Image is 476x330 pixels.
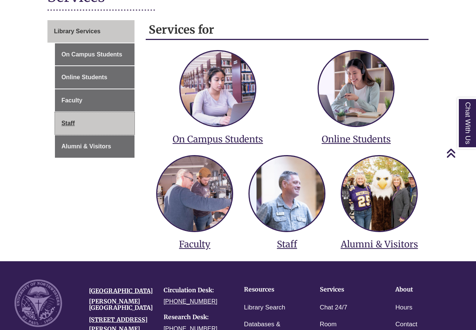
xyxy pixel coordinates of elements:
[55,43,134,66] a: On Campus Students
[180,51,255,126] img: services for on campus students
[55,89,134,112] a: Faculty
[250,156,324,231] img: services for staff
[157,156,232,231] img: services for faculty
[15,280,62,327] img: UNW seal
[164,287,227,294] h4: Circulation Desk:
[339,238,420,250] h3: Alumni & Visitors
[89,298,152,311] h4: [PERSON_NAME][GEOGRAPHIC_DATA]
[154,149,235,250] a: services for faculty Faculty
[342,156,417,231] img: services for alumni and visitors
[395,286,448,293] h4: About
[47,20,134,158] div: Guide Page Menu
[247,149,328,250] a: services for staff Staff
[164,298,217,305] a: [PHONE_NUMBER]
[164,314,227,321] h4: Research Desk:
[154,133,281,145] h3: On Campus Students
[244,286,297,293] h4: Resources
[55,66,134,89] a: Online Students
[154,238,235,250] h3: Faculty
[154,44,281,145] a: services for on campus students On Campus Students
[55,135,134,158] a: Alumni & Visitors
[395,302,412,313] a: Hours
[244,302,285,313] a: Library Search
[293,133,420,145] h3: Online Students
[320,302,347,313] a: Chat 24/7
[446,148,474,158] a: Back to Top
[55,112,134,135] a: Staff
[339,149,420,250] a: services for alumni and visitors Alumni & Visitors
[146,20,429,40] h2: Services for
[54,28,101,34] span: Library Services
[247,238,328,250] h3: Staff
[319,51,393,126] img: services for online students
[293,44,420,145] a: services for online students Online Students
[47,20,134,43] a: Library Services
[395,319,417,330] a: Contact
[320,286,373,293] h4: Services
[89,287,153,294] a: [GEOGRAPHIC_DATA]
